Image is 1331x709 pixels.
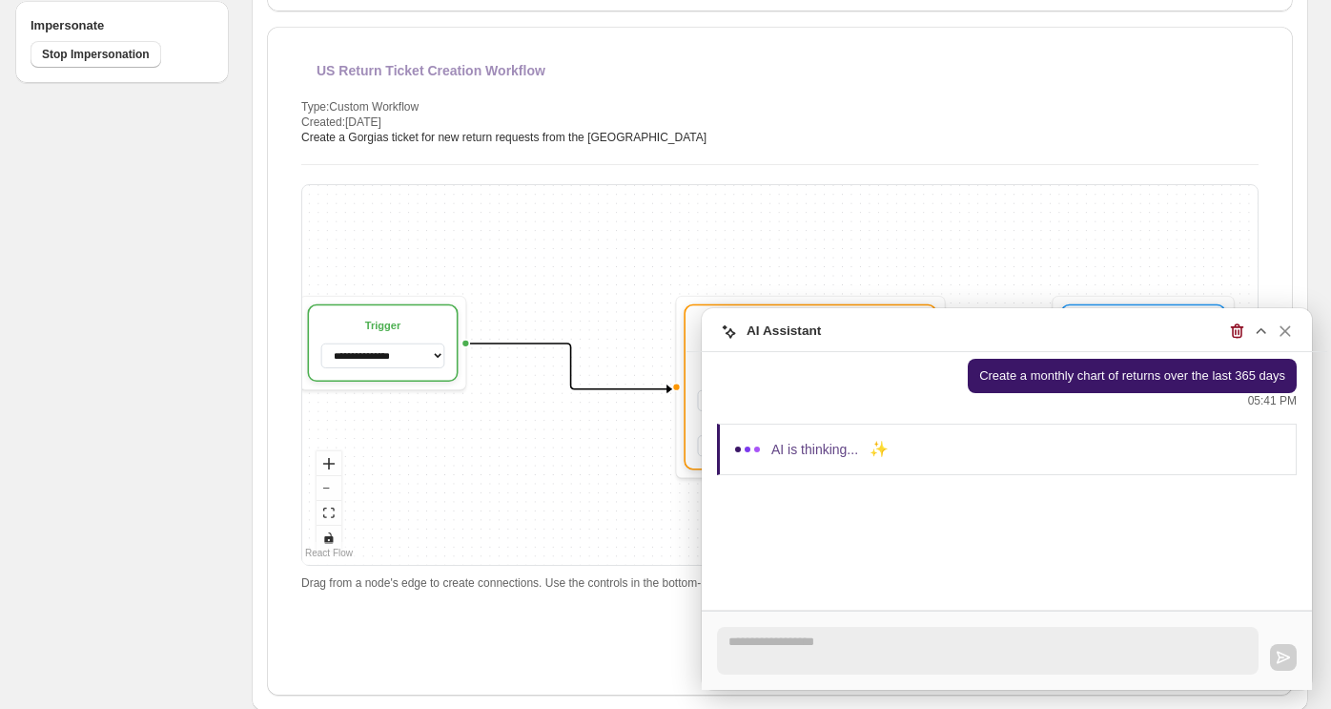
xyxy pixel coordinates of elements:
[299,296,466,390] div: Trigger
[771,440,858,459] div: AI is thinking...
[42,47,150,62] span: Stop Impersonation
[317,61,545,80] h2: US Return Ticket Creation Workflow
[301,575,1259,591] p: Drag from a node's edge to create connections. Use the controls in the bottom-right to zoom and pan.
[869,439,889,459] div: ✨
[317,526,341,551] button: toggle interactivity
[301,115,1259,130] p: Created: [DATE]
[698,417,924,432] div: Country:
[698,372,924,387] div: Operator:
[1248,393,1297,408] p: 05:41 PM
[317,476,341,501] button: zoom out
[470,344,672,389] g: Edge from trigger to check_country
[317,451,341,476] button: zoom in
[31,16,214,35] h4: Impersonate
[301,99,1259,115] p: Type: Custom Workflow
[676,296,946,478] div: Shipping Country is [GEOGRAPHIC_DATA]Operator:Country:
[301,130,1259,145] p: Create a Gorgias ticket for new return requests from the [GEOGRAPHIC_DATA]
[979,366,1285,386] p: Create a monthly chart of returns over the last 365 days
[1053,296,1235,386] div: Action
[747,322,821,342] h3: AI Assistant
[317,501,341,526] button: fit view
[317,451,341,551] div: React Flow controls
[31,41,161,68] button: Stop Impersonation
[365,318,400,333] div: Trigger
[305,548,353,558] a: React Flow attribution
